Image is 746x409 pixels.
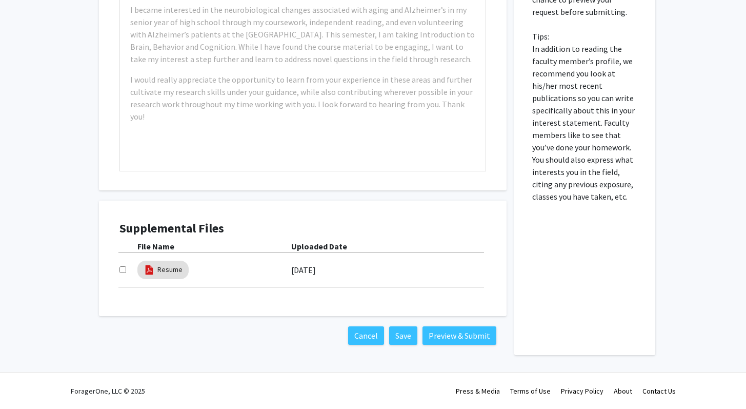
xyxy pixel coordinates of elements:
[119,221,486,236] h4: Supplemental Files
[291,241,347,251] b: Uploaded Date
[130,4,475,65] p: I became interested in the neurobiological changes associated with aging and Alzheimer’s in my se...
[614,386,632,396] a: About
[291,261,316,279] label: [DATE]
[8,363,44,401] iframe: Chat
[561,386,603,396] a: Privacy Policy
[157,264,183,275] a: Resume
[348,326,384,345] button: Cancel
[130,73,475,123] p: I would really appreciate the opportunity to learn from your experience in these areas and furthe...
[389,326,417,345] button: Save
[137,241,174,251] b: File Name
[71,373,145,409] div: ForagerOne, LLC © 2025
[642,386,676,396] a: Contact Us
[456,386,500,396] a: Press & Media
[144,264,155,276] img: pdf_icon.png
[422,326,496,345] button: Preview & Submit
[510,386,551,396] a: Terms of Use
